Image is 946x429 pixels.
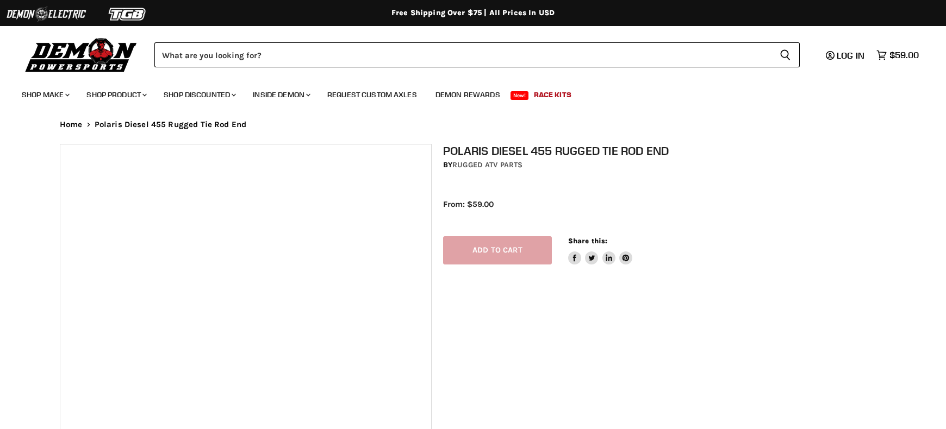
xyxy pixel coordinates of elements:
a: Demon Rewards [427,84,508,106]
span: Share this: [568,237,607,245]
a: Shop Make [14,84,76,106]
a: Home [60,120,83,129]
img: Demon Powersports [22,35,141,74]
img: TGB Logo 2 [87,4,169,24]
a: Rugged ATV Parts [452,160,522,169]
h1: Polaris Diesel 455 Rugged Tie Rod End [443,144,898,157]
a: Shop Discounted [155,84,242,106]
input: Search [154,42,771,67]
span: New! [511,91,529,100]
a: $59.00 [871,47,924,63]
ul: Main menu [14,79,916,106]
div: Free Shipping Over $75 | All Prices In USD [38,8,908,18]
a: Inside Demon [245,84,317,106]
form: Product [154,42,800,67]
span: $59.00 [889,50,919,60]
span: Polaris Diesel 455 Rugged Tie Rod End [95,120,247,129]
nav: Breadcrumbs [38,120,908,129]
a: Race Kits [526,84,580,106]
span: Log in [837,50,864,61]
a: Log in [821,51,871,60]
div: by [443,159,898,171]
img: Demon Electric Logo 2 [5,4,87,24]
a: Request Custom Axles [319,84,425,106]
a: Shop Product [78,84,153,106]
aside: Share this: [568,236,633,265]
span: From: $59.00 [443,199,494,209]
button: Search [771,42,800,67]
